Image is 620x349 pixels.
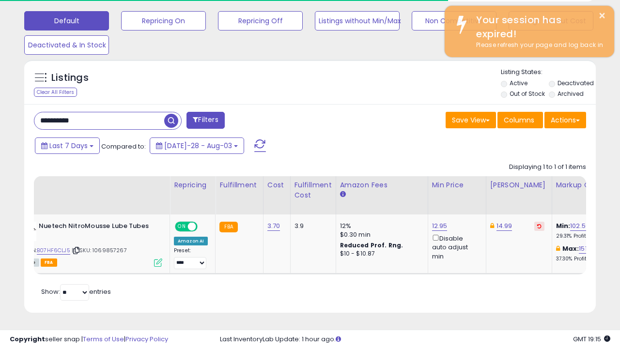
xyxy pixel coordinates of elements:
[432,233,479,261] div: Disable auto adjust min
[469,13,607,41] div: Your session has expired!
[294,222,328,230] div: 3.9
[10,335,168,344] div: seller snap | |
[573,334,610,344] span: 2025-08-12 19:15 GMT
[174,237,208,245] div: Amazon AI
[598,10,606,22] button: ×
[432,221,448,231] a: 12.95
[558,79,594,87] label: Deactivated
[41,287,111,296] span: Show: entries
[39,222,156,233] b: Nuetech NitroMousse Lube Tubes
[537,224,542,228] i: Revert to store-level Dynamic Max Price
[34,88,77,97] div: Clear All Filters
[340,180,424,190] div: Amazon Fees
[432,180,482,190] div: Min Price
[294,180,332,200] div: Fulfillment Cost
[125,334,168,344] a: Privacy Policy
[176,223,188,231] span: ON
[24,35,109,55] button: Deactivated & In Stock
[174,247,208,269] div: Preset:
[412,11,496,30] button: Non Competitive
[510,90,545,98] label: Out of Stock
[41,258,57,267] span: FBA
[15,180,166,190] div: Title
[267,221,280,231] a: 3.70
[83,334,124,344] a: Terms of Use
[556,245,560,252] i: This overrides the store level max markup for this listing
[340,250,420,258] div: $10 - $10.87
[10,334,45,344] strong: Copyright
[220,335,610,344] div: Last InventoryLab Update: 1 hour ago.
[174,180,211,190] div: Repricing
[49,141,88,151] span: Last 7 Days
[340,190,346,199] small: Amazon Fees.
[35,137,100,154] button: Last 7 Days
[315,11,400,30] button: Listings without Min/Max
[186,112,224,129] button: Filters
[469,41,607,50] div: Please refresh your page and log back in
[490,180,548,190] div: [PERSON_NAME]
[340,222,420,230] div: 12%
[72,246,127,254] span: | SKU: 1069857267
[496,221,512,231] a: 14.99
[490,223,494,229] i: This overrides the store level Dynamic Max Price for this listing
[218,11,303,30] button: Repricing Off
[196,223,212,231] span: OFF
[501,68,596,77] p: Listing States:
[219,180,259,190] div: Fulfillment
[37,246,70,255] a: B07HF6CLJ5
[504,115,534,125] span: Columns
[556,221,571,230] b: Min:
[150,137,244,154] button: [DATE]-28 - Aug-03
[570,221,589,231] a: 102.59
[446,112,496,128] button: Save View
[340,230,420,239] div: $0.30 min
[510,79,527,87] label: Active
[24,11,109,30] button: Default
[17,222,162,266] div: ASIN:
[267,180,286,190] div: Cost
[562,244,579,253] b: Max:
[509,163,586,172] div: Displaying 1 to 1 of 1 items
[497,112,543,128] button: Columns
[219,222,237,232] small: FBA
[121,11,206,30] button: Repricing On
[558,90,584,98] label: Archived
[340,241,403,249] b: Reduced Prof. Rng.
[101,142,146,151] span: Compared to:
[164,141,232,151] span: [DATE]-28 - Aug-03
[51,71,89,85] h5: Listings
[579,244,592,254] a: 151.11
[544,112,586,128] button: Actions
